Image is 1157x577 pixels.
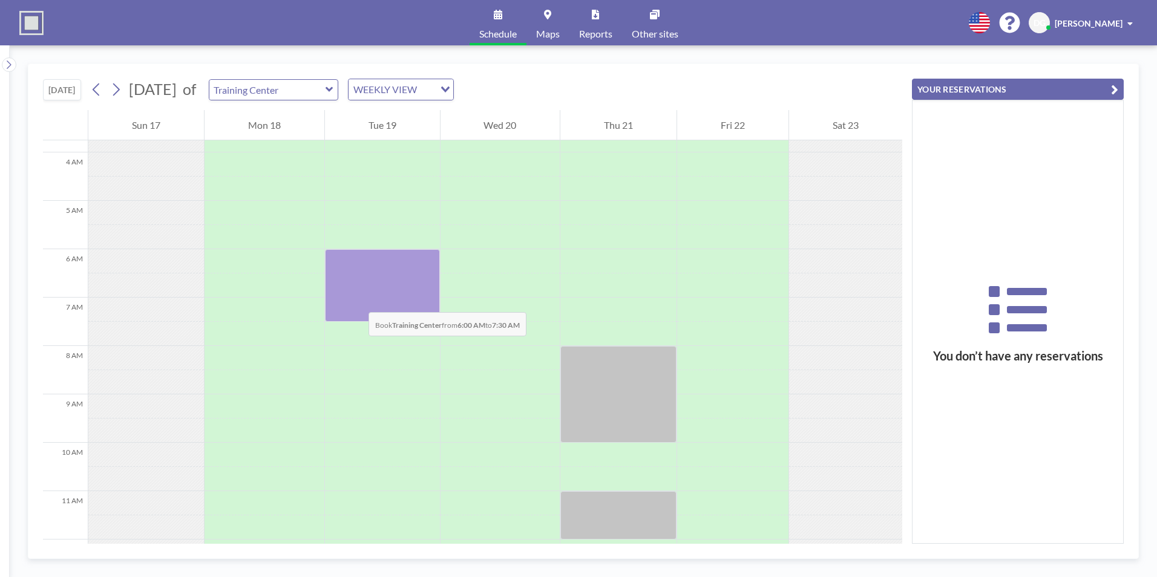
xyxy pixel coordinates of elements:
div: 10 AM [43,443,88,491]
div: 11 AM [43,491,88,540]
div: Search for option [349,79,453,100]
div: 5 AM [43,201,88,249]
div: Mon 18 [205,110,324,140]
div: Sun 17 [88,110,204,140]
button: YOUR RESERVATIONS [912,79,1124,100]
span: Other sites [632,29,678,39]
b: 6:00 AM [457,321,485,330]
input: Training Center [209,80,326,100]
div: 4 AM [43,152,88,201]
span: Reports [579,29,612,39]
span: WEEKLY VIEW [351,82,419,97]
div: Tue 19 [325,110,440,140]
span: Book from to [369,312,526,336]
span: Schedule [479,29,517,39]
div: Wed 20 [441,110,560,140]
div: 7 AM [43,298,88,346]
input: Search for option [421,82,433,97]
b: Training Center [392,321,442,330]
img: organization-logo [19,11,44,35]
span: [PERSON_NAME] [1055,18,1123,28]
span: of [183,80,196,99]
div: Fri 22 [677,110,788,140]
button: [DATE] [43,79,81,100]
b: 7:30 AM [492,321,520,330]
span: DG [1034,18,1046,28]
div: Thu 21 [560,110,677,140]
span: Maps [536,29,560,39]
div: 8 AM [43,346,88,394]
div: 9 AM [43,394,88,443]
h3: You don’t have any reservations [913,348,1123,363]
div: 6 AM [43,249,88,298]
div: Sat 23 [789,110,902,140]
span: [DATE] [129,80,177,98]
